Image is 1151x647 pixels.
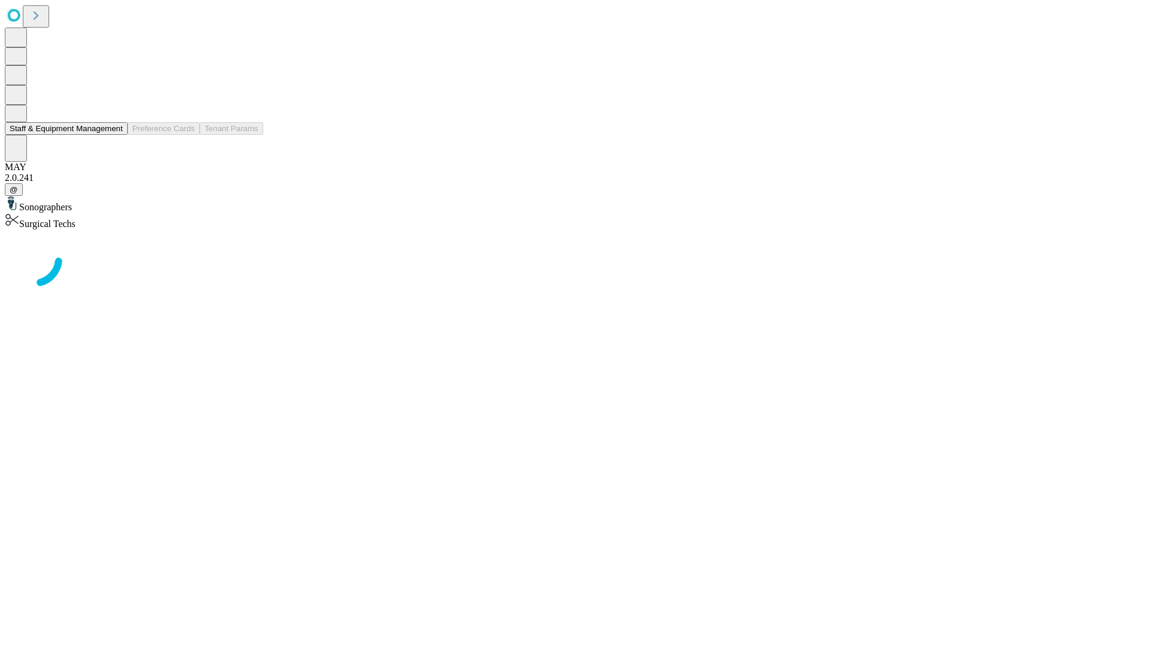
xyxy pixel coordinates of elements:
[5,196,1146,213] div: Sonographers
[5,162,1146,173] div: MAY
[5,173,1146,183] div: 2.0.241
[10,185,18,194] span: @
[128,122,200,135] button: Preference Cards
[5,183,23,196] button: @
[5,122,128,135] button: Staff & Equipment Management
[5,213,1146,229] div: Surgical Techs
[200,122,263,135] button: Tenant Params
